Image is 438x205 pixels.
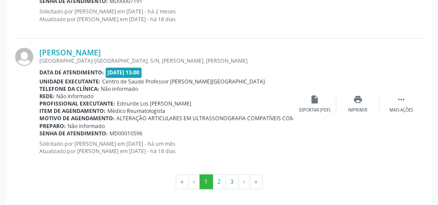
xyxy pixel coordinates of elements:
[106,67,142,77] span: [DATE] 13:00
[396,95,406,104] i: 
[102,78,265,85] span: Centro de Saude Professor [PERSON_NAME][GEOGRAPHIC_DATA]
[39,78,100,85] b: Unidade executante:
[39,57,293,64] div: [GEOGRAPHIC_DATA]-[GEOGRAPHIC_DATA], S/N, [PERSON_NAME], [PERSON_NAME]
[39,100,115,107] b: Profissional executante:
[116,115,336,122] span: ALTERAÇÃO ARTICULARES EM ULTRASSONOGRAFIA COMPATÍVEIS COM TENOSSINOVITE
[39,140,293,155] p: Solicitado por [PERSON_NAME] em [DATE] - há um mês Atualizado por [PERSON_NAME] em [DATE] - há 18...
[39,85,99,93] b: Telefone da clínica:
[39,8,293,22] p: Solicitado por [PERSON_NAME] em [DATE] - há 2 meses Atualizado por [PERSON_NAME] em [DATE] - há 1...
[250,174,263,189] button: Go to last page
[200,174,213,189] button: Go to page 1
[39,48,101,57] a: [PERSON_NAME]
[101,85,138,93] span: Não informado
[238,174,250,189] button: Go to next page
[15,48,33,66] img: img
[39,69,104,76] b: Data de atendimento:
[39,122,66,130] b: Preparo:
[15,174,423,189] ul: Pagination
[107,107,165,115] span: Médico Reumatologista
[39,107,106,115] b: Item de agendamento:
[39,93,55,100] b: Rede:
[39,130,108,137] b: Senha de atendimento:
[68,122,105,130] span: Não informado
[310,95,319,104] i: insert_drive_file
[39,115,115,122] b: Motivo de agendamento:
[56,93,93,100] span: Não informado
[353,95,363,104] i: print
[117,100,191,107] span: Ednurde Los [PERSON_NAME]
[225,174,239,189] button: Go to page 3
[390,107,413,113] div: Mais ações
[213,174,226,189] button: Go to page 2
[299,107,330,113] div: Exportar (PDF)
[109,130,142,137] span: MD00010596
[348,107,367,113] div: Imprimir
